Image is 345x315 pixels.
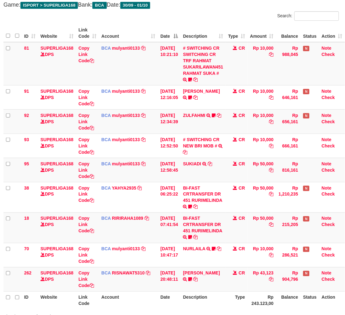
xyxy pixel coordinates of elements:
[3,2,339,8] h4: Game: Bank: Date:
[183,137,220,148] a: # SWITCHING CR NEW BRI MOB #
[38,267,76,291] td: DPS
[24,46,29,51] span: 81
[269,168,274,173] a: Copy Rp 50,000 to clipboard
[158,291,181,309] th: Date
[194,204,198,209] a: Copy BI-FAST CRTRANSFER DR 451 RURIMELINDA to clipboard
[239,246,245,251] span: CR
[141,137,145,142] a: Copy mulyanti0133 to clipboard
[277,11,339,21] label: Search:
[76,291,99,309] th: Link Code
[101,161,111,166] span: BCA
[322,113,331,118] a: Note
[322,46,331,51] a: Note
[303,216,309,222] span: Has Note
[24,246,29,251] span: 70
[322,271,331,276] a: Note
[158,243,181,267] td: [DATE] 10:47:17
[226,24,248,42] th: Type: activate to sort column ascending
[38,182,76,213] td: DPS
[303,247,309,252] span: Has Note
[24,185,29,191] span: 38
[38,24,76,42] th: Website: activate to sort column ascending
[303,271,309,276] span: Has Note
[22,291,38,309] th: ID
[239,216,245,221] span: CR
[276,182,301,213] td: Rp 1,210,235
[303,46,309,51] span: Has Note
[99,291,158,309] th: Account
[24,113,29,118] span: 92
[101,246,111,251] span: BCA
[79,46,94,63] a: Copy Link Code
[101,271,111,276] span: BCA
[158,24,181,42] th: Date: activate to sort column descending
[303,89,309,94] span: Has Note
[303,113,309,119] span: Has Note
[322,222,335,227] a: Check
[217,246,222,251] a: Copy NURLAILA to clipboard
[294,11,339,21] input: Search:
[276,267,301,291] td: Rp 904,796
[120,2,151,9] span: 30/09 - 01/10
[24,89,29,94] span: 91
[248,267,276,291] td: Rp 43,123
[276,85,301,109] td: Rp 646,161
[183,46,223,76] a: # SWITCHING CR SWITCHING CR TRF RAHMAT SUKARILAWAN451 RAHMAT SUKA #
[183,271,220,276] a: [PERSON_NAME]
[248,213,276,243] td: Rp 50,000
[79,246,94,264] a: Copy Link Code
[276,24,301,42] th: Balance
[183,150,188,155] a: Copy # SWITCHING CR NEW BRI MOB # to clipboard
[79,161,94,179] a: Copy Link Code
[41,185,74,191] a: SUPERLIGA168
[303,186,309,191] span: Has Note
[79,137,94,155] a: Copy Link Code
[248,85,276,109] td: Rp 10,000
[112,271,145,276] a: RISNAWAT5310
[301,291,319,309] th: Status
[158,42,181,86] td: [DATE] 10:21:10
[79,216,94,234] a: Copy Link Code
[41,161,74,166] a: SUPERLIGA168
[269,277,274,282] a: Copy Rp 43,123 to clipboard
[319,24,345,42] th: Action: activate to sort column ascending
[138,185,142,191] a: Copy YAHYA2935 to clipboard
[239,113,245,118] span: CR
[226,291,248,309] th: Type
[301,24,319,42] th: Status
[181,291,226,309] th: Description
[158,267,181,291] td: [DATE] 20:48:11
[101,185,111,191] span: BCA
[158,109,181,134] td: [DATE] 12:34:39
[24,137,29,142] span: 93
[112,46,140,51] a: mulyanti0133
[276,134,301,158] td: Rp 666,161
[276,291,301,309] th: Balance
[248,158,276,182] td: Rp 50,000
[322,89,331,94] a: Note
[239,46,245,51] span: CR
[41,216,74,221] a: SUPERLIGA168
[41,113,74,118] a: SUPERLIGA168
[269,95,274,100] a: Copy Rp 10,000 to clipboard
[112,113,140,118] a: mulyanti0133
[276,243,301,267] td: Rp 286,521
[38,158,76,182] td: DPS
[146,271,150,276] a: Copy RISNAWAT5310 to clipboard
[79,89,94,106] a: Copy Link Code
[248,243,276,267] td: Rp 10,000
[322,143,335,148] a: Check
[217,113,221,118] a: Copy ZULFAHMI to clipboard
[79,271,94,288] a: Copy Link Code
[194,77,198,82] a: Copy # SWITCHING CR SWITCHING CR TRF RAHMAT SUKARILAWAN451 RAHMAT SUKA # to clipboard
[41,46,74,51] a: SUPERLIGA168
[322,161,331,166] a: Note
[158,182,181,213] td: [DATE] 06:25:22
[322,168,335,173] a: Check
[38,134,76,158] td: DPS
[239,137,245,142] span: CR
[38,243,76,267] td: DPS
[101,46,111,51] span: BCA
[248,109,276,134] td: Rp 10,000
[239,271,245,276] span: CR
